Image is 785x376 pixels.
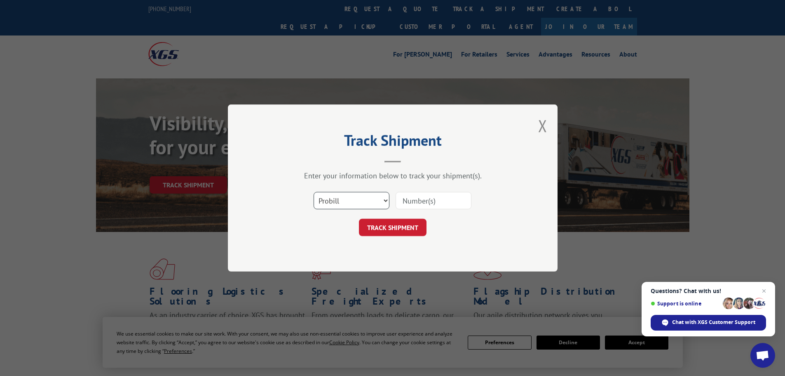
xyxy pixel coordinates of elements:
[359,219,426,236] button: TRACK SHIPMENT
[750,343,775,368] div: Open chat
[672,319,755,326] span: Chat with XGS Customer Support
[538,115,547,137] button: Close modal
[759,286,769,296] span: Close chat
[269,135,516,150] h2: Track Shipment
[651,300,720,307] span: Support is online
[269,171,516,180] div: Enter your information below to track your shipment(s).
[651,288,766,294] span: Questions? Chat with us!
[651,315,766,331] div: Chat with XGS Customer Support
[396,192,471,209] input: Number(s)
